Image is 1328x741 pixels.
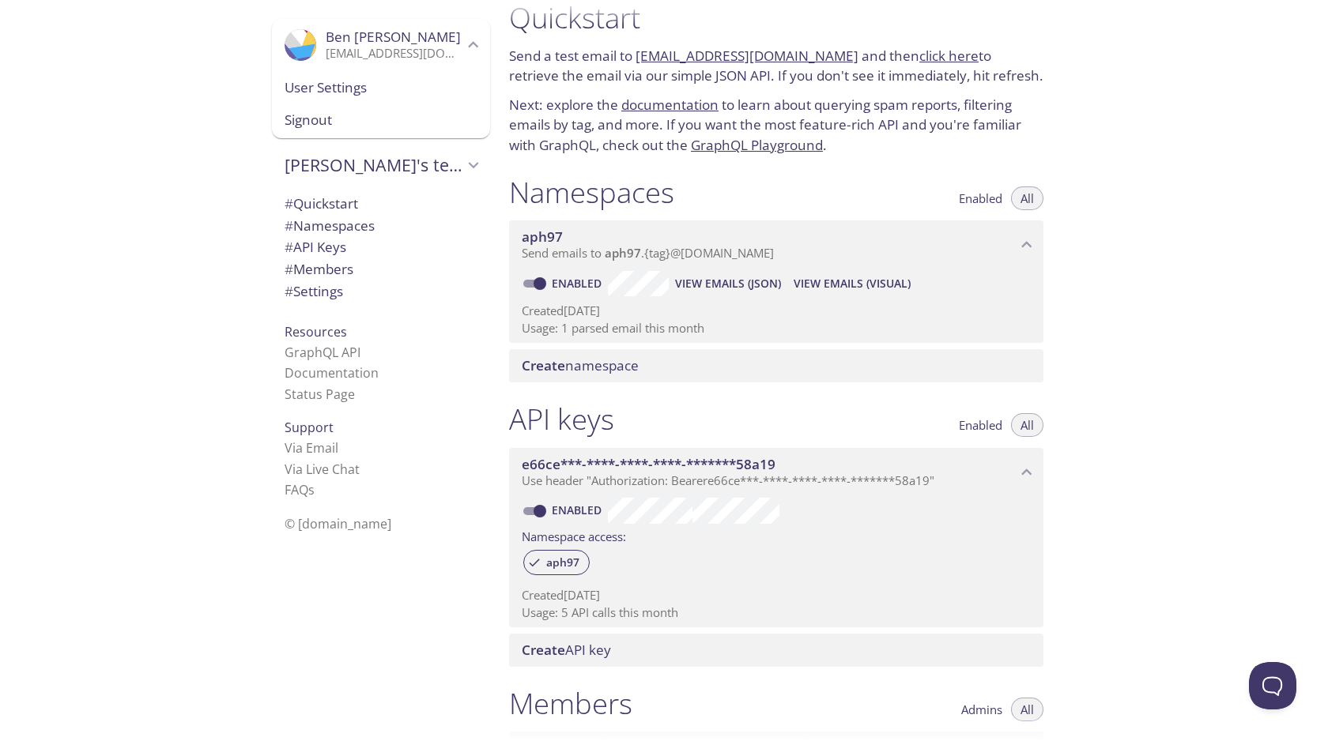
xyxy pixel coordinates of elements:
a: FAQ [285,481,315,498]
h1: Namespaces [509,175,674,210]
p: Next: explore the to learn about querying spam reports, filtering emails by tag, and more. If you... [509,95,1043,156]
a: click here [919,47,979,65]
span: Support [285,419,334,436]
p: Usage: 5 API calls this month [522,604,1031,621]
p: [EMAIL_ADDRESS][DOMAIN_NAME] [326,46,463,62]
div: Create API Key [509,634,1043,667]
div: Ben's team [272,145,490,186]
a: Status Page [285,386,355,403]
div: aph97 [523,550,590,575]
h1: API keys [509,401,614,437]
span: namespace [522,356,639,374]
span: © [DOMAIN_NAME] [285,515,391,532]
p: Created [DATE] [522,303,1031,319]
span: Ben [PERSON_NAME] [326,28,461,46]
button: Admins [952,698,1012,721]
span: API key [522,641,611,659]
div: Signout [272,103,490,138]
span: Signout [285,110,477,130]
a: documentation [621,96,719,114]
p: Created [DATE] [522,587,1031,604]
div: API Keys [272,236,490,258]
span: aph97 [605,245,641,261]
a: GraphQL API [285,344,360,361]
span: # [285,260,293,278]
a: Enabled [549,276,608,291]
button: View Emails (JSON) [669,271,787,296]
a: Enabled [549,502,608,517]
div: Quickstart [272,193,490,215]
div: Create namespace [509,349,1043,382]
span: # [285,216,293,235]
span: Namespaces [285,216,375,235]
button: Enabled [949,186,1012,210]
span: View Emails (JSON) [675,274,781,293]
button: All [1011,186,1043,210]
div: Ben Sullivan [272,19,490,71]
span: Members [285,260,353,278]
div: User Settings [272,71,490,104]
h1: Members [509,686,632,721]
button: All [1011,698,1043,721]
span: Create [522,356,565,374]
button: All [1011,413,1043,437]
span: s [308,481,315,498]
label: Namespace access: [522,524,626,547]
span: Resources [285,323,347,340]
span: # [285,194,293,213]
span: # [285,282,293,300]
button: Enabled [949,413,1012,437]
a: Documentation [285,364,379,382]
span: aph97 [537,555,589,570]
span: [PERSON_NAME]'s team [285,154,463,176]
p: Usage: 1 parsed email this month [522,320,1031,337]
a: GraphQL Playground [691,136,823,154]
span: View Emails (Visual) [794,274,911,293]
p: Send a test email to and then to retrieve the email via our simple JSON API. If you don't see it ... [509,46,1043,86]
a: Via Email [285,439,338,457]
a: [EMAIL_ADDRESS][DOMAIN_NAME] [636,47,858,65]
div: aph97 namespace [509,220,1043,269]
span: aph97 [522,228,563,246]
a: Via Live Chat [285,461,360,478]
div: Team Settings [272,280,490,303]
span: Settings [285,282,343,300]
span: Send emails to . {tag} @[DOMAIN_NAME] [522,245,774,261]
span: Quickstart [285,194,358,213]
span: API Keys [285,238,346,256]
span: # [285,238,293,256]
div: Namespaces [272,215,490,237]
div: Members [272,258,490,280]
span: Create [522,641,565,659]
button: View Emails (Visual) [787,271,917,296]
span: User Settings [285,77,477,98]
iframe: Help Scout Beacon - Open [1249,662,1296,709]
